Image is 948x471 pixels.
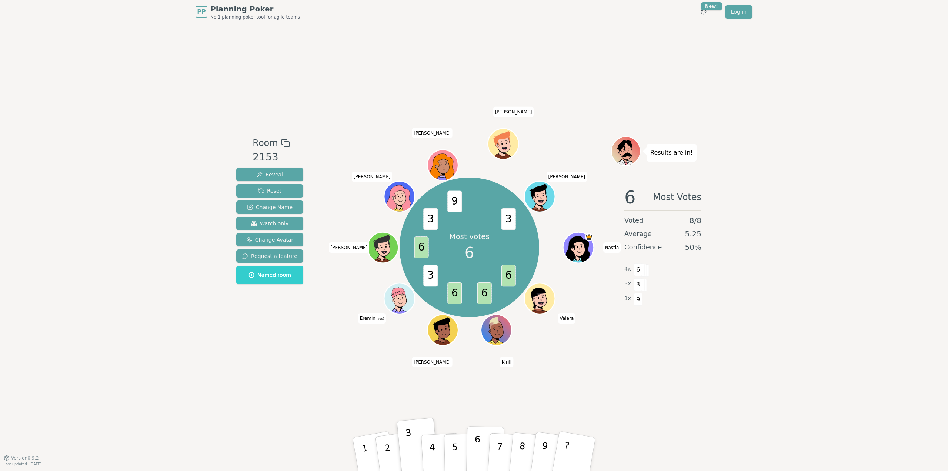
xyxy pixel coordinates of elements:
[236,266,303,284] button: Named room
[624,188,636,206] span: 6
[650,147,693,158] p: Results are in!
[253,150,290,165] div: 2153
[248,271,291,279] span: Named room
[547,171,587,182] span: Click to change your name
[414,236,428,258] span: 6
[634,263,642,276] span: 6
[246,236,294,243] span: Change Avatar
[585,233,593,241] span: Nastia is the host
[603,242,621,253] span: Click to change your name
[558,313,576,324] span: Click to change your name
[236,168,303,181] button: Reveal
[196,4,300,20] a: PPPlanning PokerNo.1 planning poker tool for agile teams
[624,265,631,273] span: 4 x
[236,233,303,246] button: Change Avatar
[11,455,39,461] span: Version 0.9.2
[624,295,631,303] span: 1 x
[257,171,283,178] span: Reveal
[447,282,462,304] span: 6
[4,462,41,466] span: Last updated: [DATE]
[690,215,701,226] span: 8 / 8
[701,2,722,10] div: New!
[4,455,39,461] button: Version0.9.2
[501,265,515,287] span: 6
[352,171,393,182] span: Click to change your name
[624,215,644,226] span: Voted
[210,4,300,14] span: Planning Poker
[634,293,642,306] span: 9
[236,200,303,214] button: Change Name
[697,5,710,19] button: New!
[358,313,386,324] span: Click to change your name
[258,187,281,195] span: Reset
[236,184,303,198] button: Reset
[653,188,701,206] span: Most Votes
[247,203,293,211] span: Change Name
[253,136,278,150] span: Room
[405,428,415,468] p: 3
[685,242,701,252] span: 50 %
[242,252,297,260] span: Request a feature
[412,127,453,138] span: Click to change your name
[329,242,370,253] span: Click to change your name
[500,357,513,367] span: Click to change your name
[725,5,752,19] a: Log in
[375,317,384,321] span: (you)
[624,229,652,239] span: Average
[685,229,701,239] span: 5.25
[412,357,453,367] span: Click to change your name
[477,282,491,304] span: 6
[465,242,474,264] span: 6
[423,265,438,287] span: 3
[624,242,662,252] span: Confidence
[197,7,206,16] span: PP
[385,284,414,313] button: Click to change your avatar
[423,208,438,230] span: 3
[634,278,642,291] span: 3
[449,231,490,242] p: Most votes
[210,14,300,20] span: No.1 planning poker tool for agile teams
[236,217,303,230] button: Watch only
[236,249,303,263] button: Request a feature
[447,191,462,213] span: 9
[624,280,631,288] span: 3 x
[501,208,515,230] span: 3
[251,220,289,227] span: Watch only
[493,106,534,117] span: Click to change your name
